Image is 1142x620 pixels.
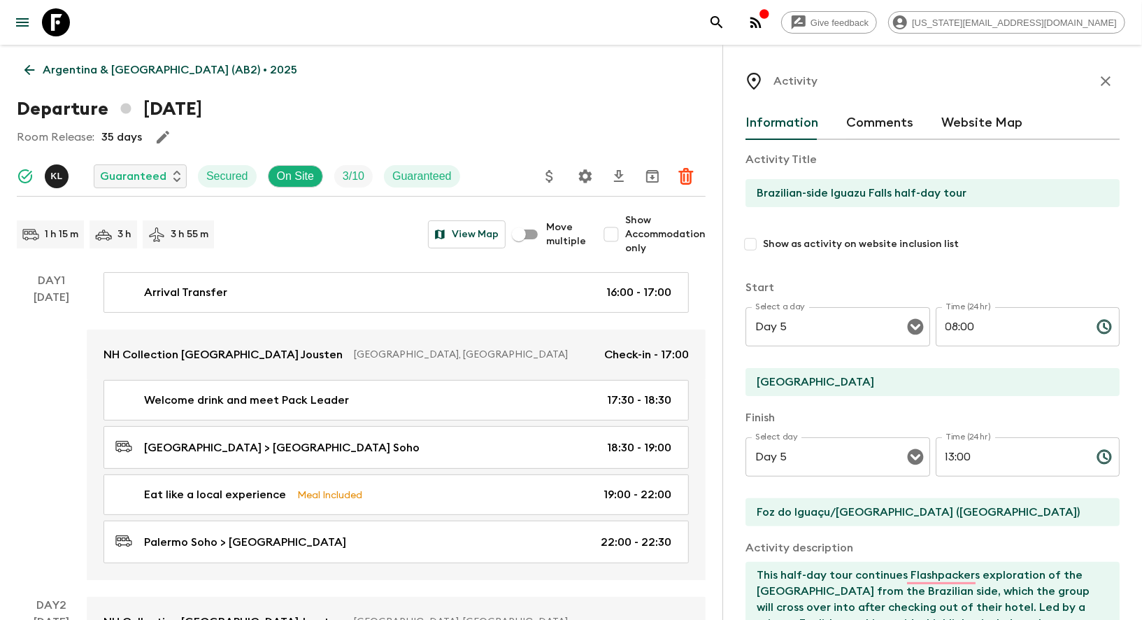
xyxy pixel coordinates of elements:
span: Move multiple [546,220,586,248]
a: Arrival Transfer16:00 - 17:00 [104,272,689,313]
svg: Synced Successfully [17,168,34,185]
p: K L [50,171,62,182]
span: Show Accommodation only [625,213,706,255]
p: 18:30 - 19:00 [607,439,671,456]
span: Give feedback [803,17,876,28]
h1: Departure [DATE] [17,95,202,123]
p: 16:00 - 17:00 [606,284,671,301]
a: Welcome drink and meet Pack Leader17:30 - 18:30 [104,380,689,421]
p: 19:00 - 22:00 [604,486,671,503]
button: Download CSV [605,162,633,190]
a: NH Collection [GEOGRAPHIC_DATA] Jousten[GEOGRAPHIC_DATA], [GEOGRAPHIC_DATA]Check-in - 17:00 [87,330,706,380]
input: End Location (leave blank if same as Start) [745,498,1108,526]
p: 1 h 15 m [45,227,78,241]
span: Show as activity on website inclusion list [763,237,959,251]
p: Meal Included [297,487,362,502]
p: Palermo Soho > [GEOGRAPHIC_DATA] [144,534,346,551]
p: On Site [277,168,314,185]
a: Palermo Soho > [GEOGRAPHIC_DATA]22:00 - 22:30 [104,521,689,563]
button: Archive (Completed, Cancelled or Unsynced Departures only) [638,162,666,190]
p: Room Release: [17,129,94,146]
p: 3 h [117,227,131,241]
button: View Map [428,220,506,248]
div: Secured [198,165,257,188]
p: Argentina & [GEOGRAPHIC_DATA] (AB2) • 2025 [43,62,297,78]
div: On Site [268,165,323,188]
button: Settings [571,162,599,190]
p: Guaranteed [100,168,166,185]
label: Time (24hr) [945,301,991,313]
p: 17:30 - 18:30 [607,392,671,409]
button: search adventures [703,8,731,36]
button: Open [906,317,925,337]
div: [US_STATE][EMAIL_ADDRESS][DOMAIN_NAME] [888,11,1125,34]
input: hh:mm [936,307,1085,346]
p: Day 2 [17,597,87,614]
button: KL [45,164,71,188]
button: Website Map [941,106,1022,140]
p: 22:00 - 22:30 [601,534,671,551]
p: Secured [206,168,248,185]
p: Finish [745,409,1120,426]
button: menu [8,8,36,36]
a: [GEOGRAPHIC_DATA] > [GEOGRAPHIC_DATA] Soho18:30 - 19:00 [104,426,689,469]
button: Delete [672,162,700,190]
button: Open [906,447,925,467]
p: Eat like a local experience [144,486,286,503]
span: [US_STATE][EMAIL_ADDRESS][DOMAIN_NAME] [904,17,1125,28]
button: Choose time, selected time is 1:00 PM [1090,443,1118,471]
p: Day 1 [17,272,87,289]
a: Give feedback [781,11,877,34]
p: Arrival Transfer [144,284,227,301]
p: [GEOGRAPHIC_DATA], [GEOGRAPHIC_DATA] [354,348,593,362]
button: Information [745,106,818,140]
p: NH Collection [GEOGRAPHIC_DATA] Jousten [104,346,343,363]
p: 3 / 10 [343,168,364,185]
span: Karen Leiva [45,169,71,180]
button: Comments [846,106,913,140]
div: [DATE] [34,289,70,580]
label: Select a day [755,301,805,313]
p: Activity Title [745,151,1120,168]
label: Time (24hr) [945,431,991,443]
button: Choose time, selected time is 8:00 AM [1090,313,1118,341]
p: [GEOGRAPHIC_DATA] > [GEOGRAPHIC_DATA] Soho [144,439,420,456]
p: Activity description [745,540,1120,556]
label: Select day [755,431,798,443]
button: Update Price, Early Bird Discount and Costs [536,162,564,190]
p: Activity [773,73,818,90]
p: Start [745,279,1120,296]
a: Argentina & [GEOGRAPHIC_DATA] (AB2) • 2025 [17,56,305,84]
div: Trip Fill [334,165,373,188]
input: Start Location [745,368,1108,396]
input: hh:mm [936,437,1085,477]
p: 35 days [101,129,142,146]
p: Welcome drink and meet Pack Leader [144,392,349,409]
input: E.g Hozuagawa boat tour [745,179,1108,207]
a: Eat like a local experienceMeal Included19:00 - 22:00 [104,474,689,515]
p: 3 h 55 m [171,227,208,241]
p: Guaranteed [392,168,452,185]
p: Check-in - 17:00 [604,346,689,363]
